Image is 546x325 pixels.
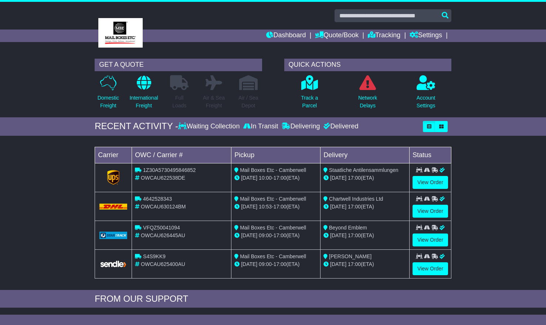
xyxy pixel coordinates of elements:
[348,232,361,238] span: 17:00
[416,75,436,114] a: AccountSettings
[143,253,166,259] span: S4S9KK9
[141,204,186,210] span: OWCAU630124BM
[98,94,119,110] p: Domestic Freight
[323,174,406,182] div: (ETA)
[330,232,346,238] span: [DATE]
[274,232,286,238] span: 17:00
[301,94,318,110] p: Track a Parcel
[240,225,306,231] span: Mail Boxes Etc - Camberwell
[143,225,180,231] span: VFQZ50041094
[141,261,185,267] span: OWCAU625400AU
[315,30,359,42] a: Quote/Book
[241,204,257,210] span: [DATE]
[368,30,400,42] a: Tracking
[413,234,448,246] a: View Order
[329,196,383,202] span: Chartwell Industries Ltd
[141,232,185,238] span: OWCAU626445AU
[231,147,321,163] td: Pickup
[417,94,435,110] p: Account Settings
[323,203,406,211] div: (ETA)
[141,175,185,181] span: OWCAU622538DE
[274,261,286,267] span: 17:00
[241,175,257,181] span: [DATE]
[178,122,241,131] div: Waiting Collection
[330,175,346,181] span: [DATE]
[321,147,410,163] td: Delivery
[330,261,346,267] span: [DATE]
[348,204,361,210] span: 17:00
[323,232,406,239] div: (ETA)
[284,59,451,71] div: QUICK ACTIONS
[410,147,451,163] td: Status
[348,261,361,267] span: 17:00
[238,94,258,110] p: Air / Sea Depot
[329,253,372,259] span: [PERSON_NAME]
[95,121,178,132] div: RECENT ACTIVITY -
[95,59,262,71] div: GET A QUOTE
[240,253,306,259] span: Mail Boxes Etc - Camberwell
[358,75,377,114] a: NetworkDelays
[129,75,158,114] a: InternationalFreight
[234,260,317,268] div: - (ETA)
[234,203,317,211] div: - (ETA)
[330,204,346,210] span: [DATE]
[323,260,406,268] div: (ETA)
[301,75,318,114] a: Track aParcel
[241,261,257,267] span: [DATE]
[203,94,225,110] p: Air & Sea Freight
[329,167,399,173] span: Staatliche Antilensammlungen
[413,262,448,275] a: View Order
[259,232,272,238] span: 09:00
[322,122,358,131] div: Delivered
[95,147,132,163] td: Carrier
[274,204,286,210] span: 17:00
[259,175,272,181] span: 10:00
[143,196,172,202] span: 4642528343
[95,294,451,304] div: FROM OUR SUPPORT
[99,232,127,239] img: GetCarrierServiceLogo
[129,94,158,110] p: International Freight
[99,260,127,268] img: GetCarrierServiceLogo
[241,232,257,238] span: [DATE]
[348,175,361,181] span: 17:00
[99,204,127,210] img: DHL.png
[358,94,377,110] p: Network Delays
[413,205,448,218] a: View Order
[266,30,306,42] a: Dashboard
[329,225,367,231] span: Beyond Emblem
[97,75,119,114] a: DomesticFreight
[107,170,120,185] img: GetCarrierServiceLogo
[413,176,448,189] a: View Order
[240,167,306,173] span: Mail Boxes Etc - Camberwell
[234,232,317,239] div: - (ETA)
[132,147,231,163] td: OWC / Carrier #
[143,167,196,173] span: 1Z30A5730495846852
[170,94,189,110] p: Full Loads
[241,122,280,131] div: In Transit
[410,30,442,42] a: Settings
[259,261,272,267] span: 09:00
[240,196,306,202] span: Mail Boxes Etc - Camberwell
[234,174,317,182] div: - (ETA)
[274,175,286,181] span: 17:00
[259,204,272,210] span: 10:53
[280,122,322,131] div: Delivering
